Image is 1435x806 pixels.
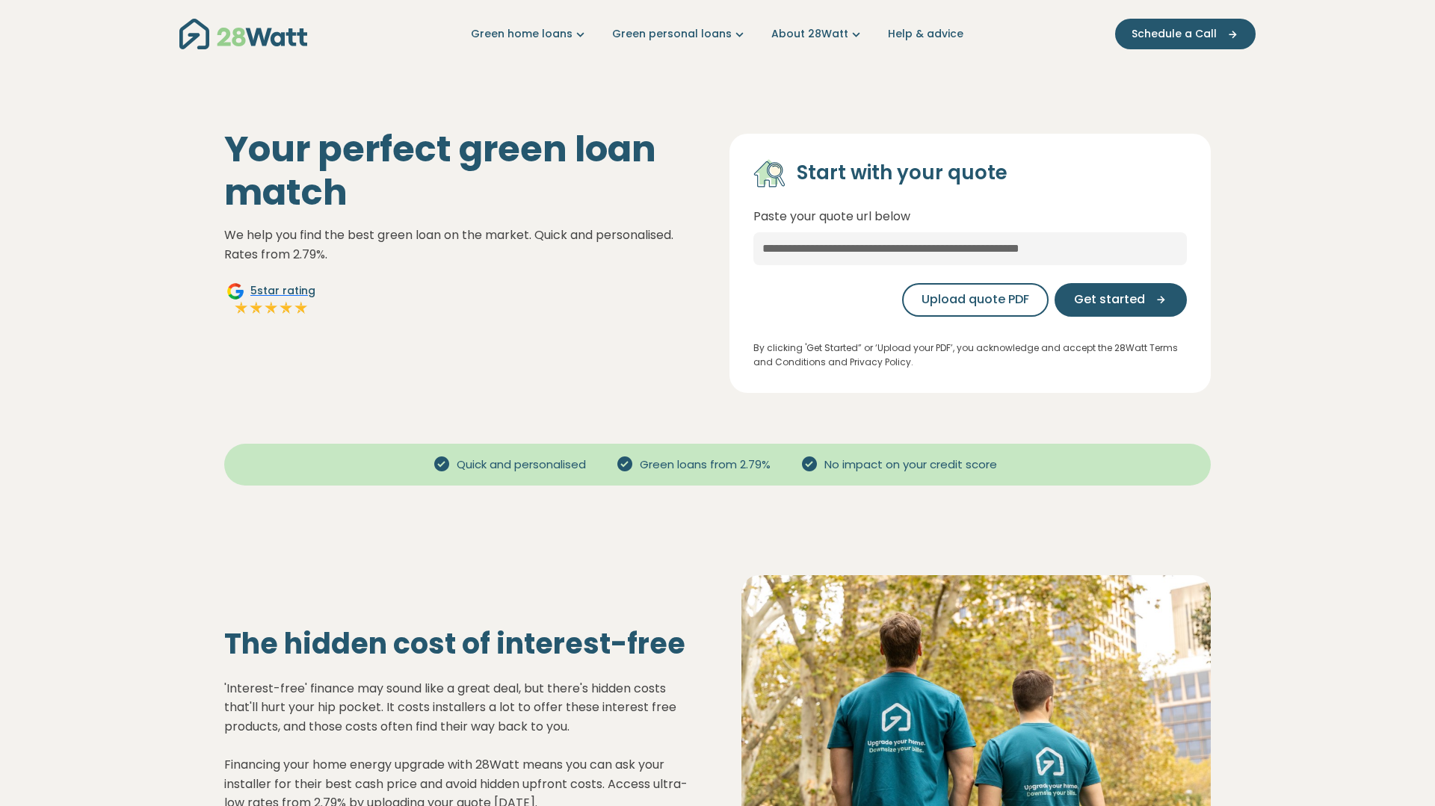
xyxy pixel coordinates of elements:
[224,128,706,214] h1: Your perfect green loan match
[1055,283,1187,317] button: Get started
[818,456,1003,474] span: No impact on your credit score
[1115,19,1256,49] button: Schedule a Call
[179,19,307,49] img: 28Watt
[753,207,1187,226] p: Paste your quote url below
[224,226,706,264] p: We help you find the best green loan on the market. Quick and personalised. Rates from 2.79%.
[888,26,963,42] a: Help & advice
[249,300,264,315] img: Full star
[1074,291,1145,309] span: Get started
[797,161,1007,186] h4: Start with your quote
[294,300,309,315] img: Full star
[634,456,777,474] span: Green loans from 2.79%
[753,341,1187,369] p: By clicking 'Get Started” or ‘Upload your PDF’, you acknowledge and accept the 28Watt Terms and C...
[226,282,244,300] img: Google
[771,26,864,42] a: About 28Watt
[234,300,249,315] img: Full star
[224,627,694,661] h2: The hidden cost of interest-free
[902,283,1049,317] button: Upload quote PDF
[471,26,588,42] a: Green home loans
[451,456,592,474] span: Quick and personalised
[224,282,318,318] a: Google5star ratingFull starFull starFull starFull starFull star
[612,26,747,42] a: Green personal loans
[250,283,315,299] span: 5 star rating
[922,291,1029,309] span: Upload quote PDF
[264,300,279,315] img: Full star
[179,15,1256,53] nav: Main navigation
[1132,26,1217,42] span: Schedule a Call
[279,300,294,315] img: Full star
